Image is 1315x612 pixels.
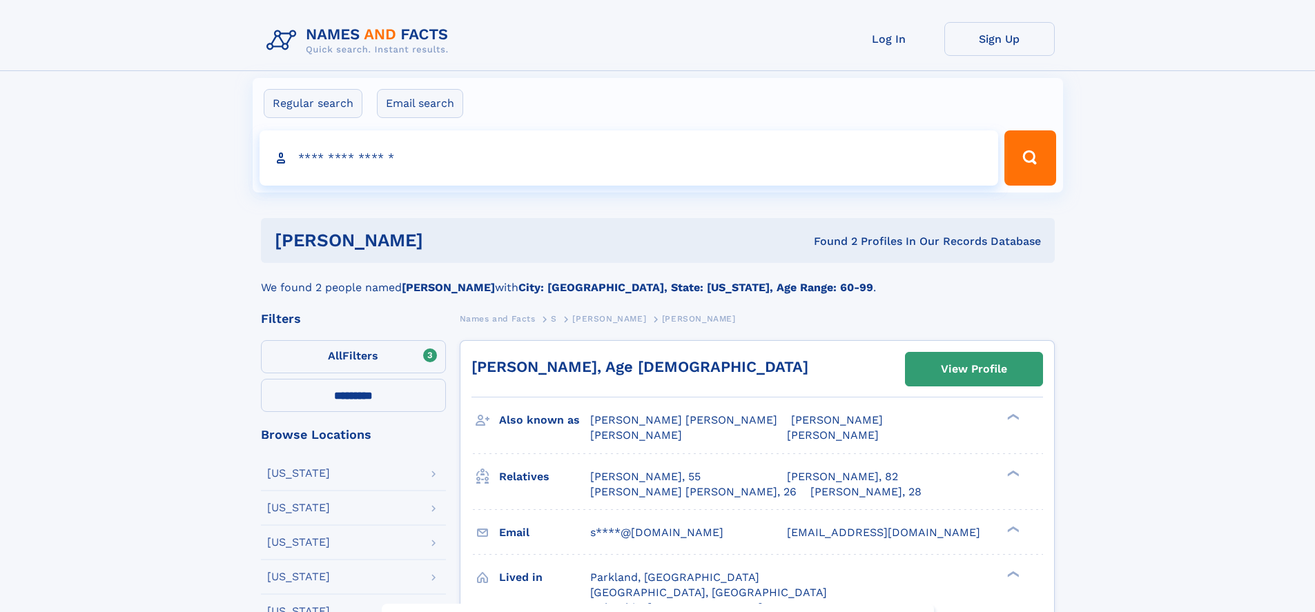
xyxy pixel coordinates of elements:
[787,526,980,539] span: [EMAIL_ADDRESS][DOMAIN_NAME]
[267,502,330,513] div: [US_STATE]
[402,281,495,294] b: [PERSON_NAME]
[261,428,446,441] div: Browse Locations
[590,428,682,442] span: [PERSON_NAME]
[810,484,922,500] a: [PERSON_NAME], 28
[590,469,701,484] a: [PERSON_NAME], 55
[572,314,646,324] span: [PERSON_NAME]
[551,314,557,324] span: S
[260,130,999,186] input: search input
[499,521,590,544] h3: Email
[1004,413,1020,422] div: ❯
[906,353,1042,386] a: View Profile
[471,358,808,375] a: [PERSON_NAME], Age [DEMOGRAPHIC_DATA]
[791,413,883,426] span: [PERSON_NAME]
[551,310,557,327] a: S
[264,89,362,118] label: Regular search
[834,22,944,56] a: Log In
[1004,468,1020,477] div: ❯
[618,234,1041,249] div: Found 2 Profiles In Our Records Database
[518,281,873,294] b: City: [GEOGRAPHIC_DATA], State: [US_STATE], Age Range: 60-99
[1004,569,1020,578] div: ❯
[590,571,759,584] span: Parkland, [GEOGRAPHIC_DATA]
[499,465,590,488] h3: Relatives
[572,310,646,327] a: [PERSON_NAME]
[499,408,590,432] h3: Also known as
[1004,524,1020,533] div: ❯
[1004,130,1055,186] button: Search Button
[590,586,827,599] span: [GEOGRAPHIC_DATA], [GEOGRAPHIC_DATA]
[662,314,736,324] span: [PERSON_NAME]
[261,263,1055,296] div: We found 2 people named with .
[377,89,463,118] label: Email search
[787,428,879,442] span: [PERSON_NAME]
[261,313,446,325] div: Filters
[328,349,342,362] span: All
[460,310,536,327] a: Names and Facts
[590,413,777,426] span: [PERSON_NAME] [PERSON_NAME]
[499,566,590,589] h3: Lived in
[590,484,797,500] a: [PERSON_NAME] [PERSON_NAME], 26
[267,468,330,479] div: [US_STATE]
[944,22,1055,56] a: Sign Up
[261,22,460,59] img: Logo Names and Facts
[941,353,1007,385] div: View Profile
[261,340,446,373] label: Filters
[267,571,330,582] div: [US_STATE]
[267,537,330,548] div: [US_STATE]
[275,232,618,249] h1: [PERSON_NAME]
[787,469,898,484] a: [PERSON_NAME], 82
